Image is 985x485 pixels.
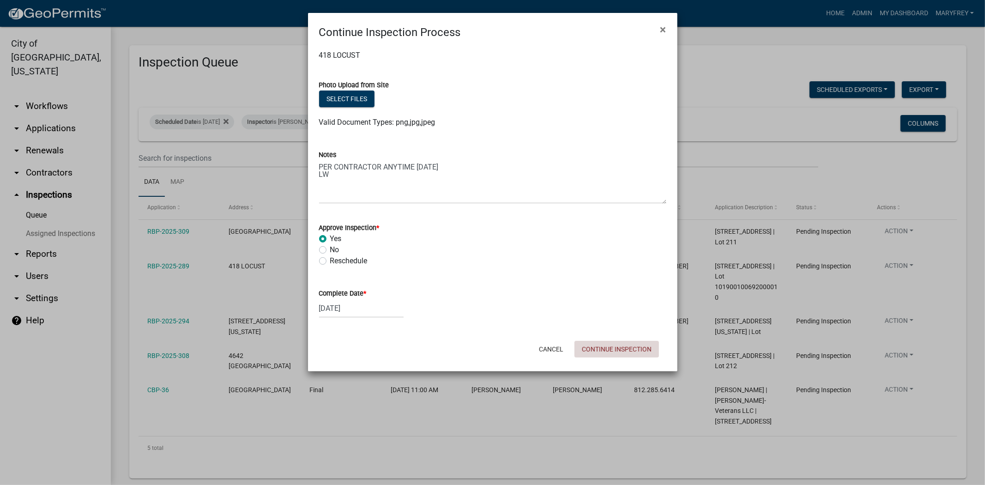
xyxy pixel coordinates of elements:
label: Photo Upload from Site [319,82,389,89]
label: Reschedule [330,255,368,267]
button: Cancel [532,341,571,358]
button: Continue Inspection [574,341,659,358]
h4: Continue Inspection Process [319,24,461,41]
label: Yes [330,233,342,244]
p: 418 LOCUST [319,50,666,61]
input: mm/dd/yyyy [319,299,404,318]
button: Select files [319,91,375,107]
label: Complete Date [319,291,367,297]
label: No [330,244,339,255]
span: × [660,23,666,36]
span: Valid Document Types: png,jpg,jpeg [319,118,435,127]
label: Approve Inspection [319,225,380,231]
button: Close [653,17,674,42]
label: Notes [319,152,337,158]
